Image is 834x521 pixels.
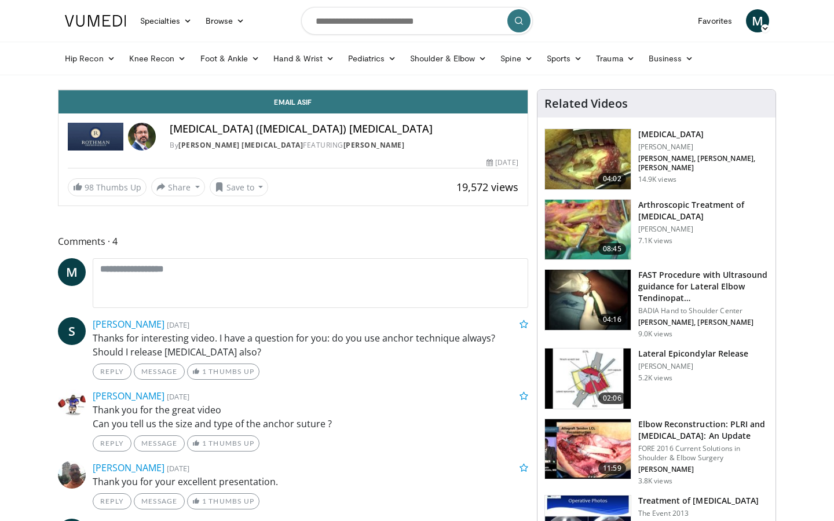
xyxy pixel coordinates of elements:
[210,178,269,196] button: Save to
[638,199,769,222] h3: Arthroscopic Treatment of [MEDICAL_DATA]
[134,364,185,380] a: Message
[638,495,759,507] h3: Treatment of [MEDICAL_DATA]
[170,123,518,135] h4: [MEDICAL_DATA] ([MEDICAL_DATA]) [MEDICAL_DATA]
[746,9,769,32] a: M
[598,243,626,255] span: 08:45
[540,47,590,70] a: Sports
[598,314,626,325] span: 04:16
[544,269,769,339] a: 04:16 FAST Procedure with Ultrasound guidance for Lateral Elbow Tendinopat… BADIA Hand to Shoulde...
[122,47,193,70] a: Knee Recon
[638,509,759,518] p: The Event 2013
[545,270,631,330] img: E-HI8y-Omg85H4KX4xMDoxOjBzMTt2bJ_4.150x105_q85_crop-smart_upscale.jpg
[544,348,769,409] a: 02:06 Lateral Epicondylar Release [PERSON_NAME] 5.2K views
[193,47,267,70] a: Foot & Ankle
[341,47,403,70] a: Pediatrics
[187,435,259,452] a: 1 Thumbs Up
[544,199,769,260] a: 08:45 Arthroscopic Treatment of [MEDICAL_DATA] [PERSON_NAME] 7.1K views
[642,47,701,70] a: Business
[93,390,164,402] a: [PERSON_NAME]
[301,7,533,35] input: Search topics, interventions
[199,9,252,32] a: Browse
[187,364,259,380] a: 1 Thumbs Up
[343,140,405,150] a: [PERSON_NAME]
[638,465,769,474] p: [PERSON_NAME]
[58,258,86,286] a: M
[638,225,769,234] p: [PERSON_NAME]
[133,9,199,32] a: Specialties
[638,175,676,184] p: 14.9K views
[638,306,769,315] p: BADIA Hand to Shoulder Center
[93,331,528,359] p: Thanks for interesting video. I have a question for you: do you use anchor technique always? Shou...
[638,318,769,327] p: [PERSON_NAME], [PERSON_NAME]
[202,439,207,447] span: 1
[170,140,518,151] div: By FEATURING
[93,461,164,474] a: [PERSON_NAME]
[638,362,749,371] p: [PERSON_NAME]
[403,47,493,70] a: Shoulder & Elbow
[638,269,769,304] h3: FAST Procedure with Ultrasound guidance for Lateral Elbow Tendinopat…
[85,182,94,193] span: 98
[93,475,528,489] p: Thank you for your excellent presentation.
[544,97,628,111] h4: Related Videos
[589,47,642,70] a: Trauma
[93,493,131,509] a: Reply
[598,173,626,185] span: 04:02
[167,463,189,474] small: [DATE]
[545,129,631,189] img: 9fe33de0-e486-4ae2-8f37-6336057f1190.150x105_q85_crop-smart_upscale.jpg
[638,373,672,383] p: 5.2K views
[178,140,303,150] a: [PERSON_NAME] [MEDICAL_DATA]
[456,180,518,194] span: 19,572 views
[202,497,207,505] span: 1
[545,348,631,409] img: adcd154a-ceda-47a5-b93b-a1cc0a93ffa2.150x105_q85_crop-smart_upscale.jpg
[545,419,631,479] img: ed535c68-133f-49bb-90c1-05d3e0eecc7d.150x105_q85_crop-smart_upscale.jpg
[68,123,123,151] img: Rothman Hand Surgery
[598,392,626,404] span: 02:06
[93,318,164,331] a: [PERSON_NAME]
[544,419,769,486] a: 11:59 Elbow Reconstruction: PLRI and [MEDICAL_DATA]: An Update FORE 2016 Current Solutions in Sho...
[544,129,769,190] a: 04:02 [MEDICAL_DATA] [PERSON_NAME] [PERSON_NAME], [PERSON_NAME], [PERSON_NAME] 14.9K views
[638,419,769,442] h3: Elbow Reconstruction: PLRI and [MEDICAL_DATA]: An Update
[167,391,189,402] small: [DATE]
[638,129,769,140] h3: [MEDICAL_DATA]
[487,157,518,168] div: [DATE]
[638,154,769,173] p: [PERSON_NAME], [PERSON_NAME], [PERSON_NAME]
[65,15,126,27] img: VuMedi Logo
[93,364,131,380] a: Reply
[187,493,259,509] a: 1 Thumbs Up
[598,463,626,474] span: 11:59
[493,47,539,70] a: Spine
[68,178,147,196] a: 98 Thumbs Up
[134,493,185,509] a: Message
[638,329,672,339] p: 9.0K views
[545,200,631,260] img: a46ba35e-14f0-4027-84ff-bbe80d489834.150x105_q85_crop-smart_upscale.jpg
[58,90,528,113] a: Email Asif
[691,9,739,32] a: Favorites
[58,317,86,345] a: S
[638,444,769,463] p: FORE 2016 Current Solutions in Shoulder & Elbow Surgery
[167,320,189,330] small: [DATE]
[58,461,86,489] img: Avatar
[266,47,341,70] a: Hand & Wrist
[134,435,185,452] a: Message
[93,435,131,452] a: Reply
[202,367,207,376] span: 1
[93,403,528,431] p: Thank you for the great video Can you tell us the size and type of the anchor suture ?
[58,234,528,249] span: Comments 4
[58,47,122,70] a: Hip Recon
[638,348,749,359] h3: Lateral Epicondylar Release
[638,142,769,152] p: [PERSON_NAME]
[638,236,672,245] p: 7.1K views
[638,476,672,486] p: 3.8K views
[128,123,156,151] img: Avatar
[58,389,86,417] img: Avatar
[151,178,205,196] button: Share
